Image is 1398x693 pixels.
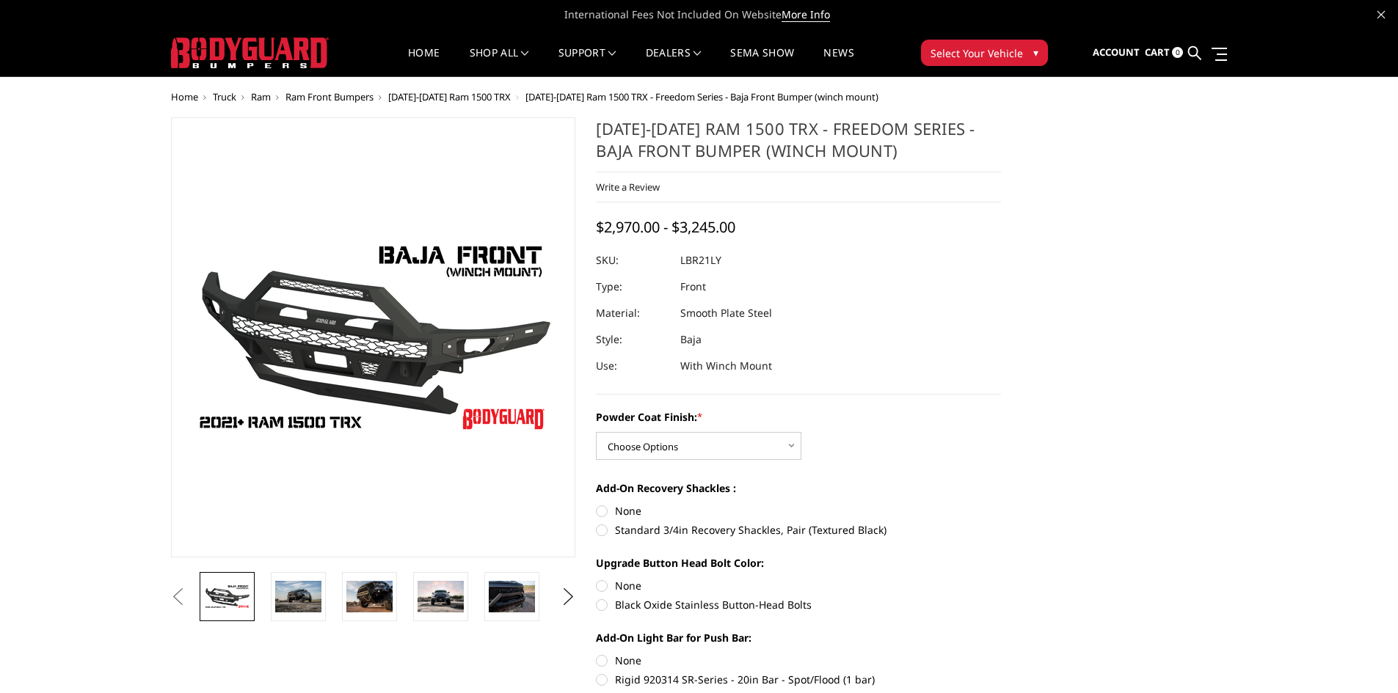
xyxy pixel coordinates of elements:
[646,48,702,76] a: Dealers
[680,247,721,274] dd: LBR21LY
[596,653,1001,668] label: None
[596,578,1001,593] label: None
[285,90,374,103] a: Ram Front Bumpers
[596,480,1001,496] label: Add-On Recovery Shackles :
[557,586,579,608] button: Next
[680,274,706,300] dd: Front
[596,597,1001,612] label: Black Oxide Stainless Button-Head Bolts
[596,630,1001,645] label: Add-On Light Bar for Push Bar:
[346,581,393,612] img: 2021-2024 Ram 1500 TRX - Freedom Series - Baja Front Bumper (winch mount)
[596,247,669,274] dt: SKU:
[1093,45,1140,59] span: Account
[921,40,1048,66] button: Select Your Vehicle
[823,48,853,76] a: News
[213,90,236,103] a: Truck
[558,48,616,76] a: Support
[596,555,1001,571] label: Upgrade Button Head Bolt Color:
[596,117,1001,172] h1: [DATE]-[DATE] Ram 1500 TRX - Freedom Series - Baja Front Bumper (winch mount)
[525,90,878,103] span: [DATE]-[DATE] Ram 1500 TRX - Freedom Series - Baja Front Bumper (winch mount)
[1033,45,1038,60] span: ▾
[1145,45,1170,59] span: Cart
[596,409,1001,425] label: Powder Coat Finish:
[1172,47,1183,58] span: 0
[171,37,329,68] img: BODYGUARD BUMPERS
[1093,33,1140,73] a: Account
[171,90,198,103] a: Home
[596,503,1001,518] label: None
[418,581,464,612] img: 2021-2024 Ram 1500 TRX - Freedom Series - Baja Front Bumper (winch mount)
[489,581,535,612] img: 2021-2024 Ram 1500 TRX - Freedom Series - Baja Front Bumper (winch mount)
[680,300,772,326] dd: Smooth Plate Steel
[782,7,830,22] a: More Info
[680,353,772,379] dd: With Winch Mount
[275,581,321,612] img: 2021-2024 Ram 1500 TRX - Freedom Series - Baja Front Bumper (winch mount)
[596,522,1001,538] label: Standard 3/4in Recovery Shackles, Pair (Textured Black)
[596,274,669,300] dt: Type:
[167,586,189,608] button: Previous
[596,300,669,326] dt: Material:
[204,584,250,609] img: 2021-2024 Ram 1500 TRX - Freedom Series - Baja Front Bumper (winch mount)
[596,180,660,194] a: Write a Review
[596,672,1001,687] label: Rigid 920314 SR-Series - 20in Bar - Spot/Flood (1 bar)
[730,48,794,76] a: SEMA Show
[596,326,669,353] dt: Style:
[596,217,735,237] span: $2,970.00 - $3,245.00
[171,117,576,557] a: 2021-2024 Ram 1500 TRX - Freedom Series - Baja Front Bumper (winch mount)
[251,90,271,103] a: Ram
[931,45,1023,61] span: Select Your Vehicle
[1145,33,1183,73] a: Cart 0
[680,326,702,353] dd: Baja
[388,90,511,103] a: [DATE]-[DATE] Ram 1500 TRX
[408,48,440,76] a: Home
[470,48,529,76] a: shop all
[596,353,669,379] dt: Use:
